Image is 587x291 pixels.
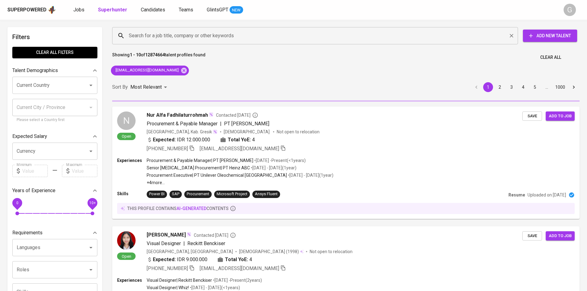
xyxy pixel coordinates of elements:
span: Teams [179,7,193,13]
div: Ansys Fluent [255,191,278,197]
p: this profile contains contents [127,205,229,212]
p: • [DATE] - [DATE] ( 1 year ) [250,165,296,171]
img: app logo [48,5,56,14]
span: [EMAIL_ADDRESS][DOMAIN_NAME] [200,146,279,152]
div: SAP [172,191,179,197]
p: Procurement Executive | PT Unilever Oleochemical [GEOGRAPHIC_DATA] [147,172,287,178]
b: Total YoE: [225,256,248,263]
p: Talent Demographics [12,67,58,74]
div: … [542,84,552,90]
b: Total YoE: [228,136,251,143]
h6: Filters [12,32,97,42]
div: Talent Demographics [12,64,97,77]
button: Add New Talent [523,30,577,42]
span: Save [525,113,539,120]
span: Jobs [73,7,84,13]
p: Please select a Country first [17,117,93,123]
div: IDR 9.000.000 [147,256,207,263]
button: Go to page 5 [530,82,540,92]
span: | [220,120,222,127]
p: Resume [508,192,525,198]
div: (1998) [239,249,304,255]
span: 4 [249,256,252,263]
div: Most Relevant [130,82,169,93]
span: Procurement & Payable Manager [147,121,218,127]
span: [PHONE_NUMBER] [147,146,188,152]
span: [DEMOGRAPHIC_DATA] [239,249,286,255]
a: NOpenNur Alfa FadhilaturrohmahContacted [DATE]Procurement & Payable Manager|PT [PERSON_NAME][GEOG... [112,107,580,219]
p: Requirements [12,229,43,236]
p: • [DATE] - [DATE] ( <1 years ) [189,285,240,291]
div: Power BI [149,191,165,197]
p: Visual Designer | Reckitt Benckiser [147,277,212,283]
p: Years of Experience [12,187,55,194]
span: [PERSON_NAME] [147,231,186,239]
p: Procurement & Payable Manager | PT [PERSON_NAME] [147,157,253,164]
button: Clear All filters [12,47,97,58]
p: Not open to relocation [277,129,320,135]
button: Go to next page [569,82,579,92]
a: Superpoweredapp logo [7,5,56,14]
p: Not open to relocation [310,249,353,255]
button: Add to job [546,231,575,241]
p: • [DATE] - Present ( <1 years ) [253,157,306,164]
span: 10+ [89,201,96,205]
button: page 1 [483,82,493,92]
p: Visual Designer | Whiz! [147,285,189,291]
input: Value [72,165,97,177]
span: Visual Designer [147,240,181,246]
span: Add New Talent [528,32,572,40]
button: Clear All [538,52,564,63]
div: [EMAIL_ADDRESS][DOMAIN_NAME] [111,66,189,75]
div: N [117,111,136,130]
svg: By Batam recruiter [252,112,258,118]
div: Superpowered [7,6,47,14]
button: Go to page 1000 [553,82,567,92]
p: Sort By [112,83,128,91]
span: Open [119,134,134,139]
div: Procurement [187,191,209,197]
p: • [DATE] - Present ( 2 years ) [212,277,262,283]
button: Open [87,243,95,252]
input: Value [22,165,48,177]
span: 0 [16,201,18,205]
div: Microsoft Project [217,191,247,197]
img: 5b1ffd2fcf1e18c29784ff34007eefb8.jpg [117,231,136,250]
a: GlintsGPT NEW [207,6,243,14]
div: Expected Salary [12,130,97,143]
p: • [DATE] - [DATE] ( 1 year ) [287,172,333,178]
img: magic_wand.svg [186,232,191,237]
span: Contacted [DATE] [216,112,258,118]
span: [EMAIL_ADDRESS][DOMAIN_NAME] [111,67,182,73]
div: [GEOGRAPHIC_DATA], [GEOGRAPHIC_DATA] [147,249,233,255]
button: Save [522,111,542,121]
a: Superhunter [98,6,128,14]
a: Jobs [73,6,86,14]
span: Candidates [141,7,165,13]
svg: By Batam recruiter [230,232,236,238]
span: Nur Alfa Fadhilaturrohmah [147,111,208,119]
span: NEW [230,7,243,13]
button: Save [522,231,542,241]
button: Add to job [546,111,575,121]
button: Go to page 2 [495,82,505,92]
p: Skills [117,191,147,197]
b: Superhunter [98,7,127,13]
span: Add to job [549,232,572,240]
span: AI-generated [177,206,206,211]
div: Requirements [12,227,97,239]
img: magic_wand.svg [209,112,214,117]
span: Clear All [540,54,561,61]
span: Open [119,254,134,259]
div: G [564,4,576,16]
span: GlintsGPT [207,7,228,13]
span: [PHONE_NUMBER] [147,265,188,271]
span: [DEMOGRAPHIC_DATA] [224,129,271,135]
p: Experiences [117,277,147,283]
p: Experiences [117,157,147,164]
b: 12874664 [145,52,165,57]
div: Years of Experience [12,184,97,197]
span: PT [PERSON_NAME] [224,121,269,127]
b: 1 - 10 [130,52,141,57]
nav: pagination navigation [471,82,580,92]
